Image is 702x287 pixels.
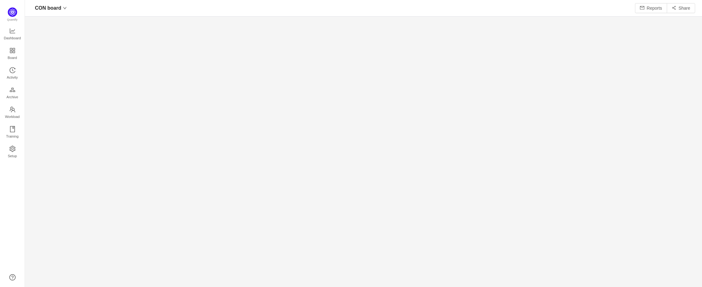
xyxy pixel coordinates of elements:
[9,67,16,73] i: icon: history
[9,274,16,280] a: icon: question-circle
[9,87,16,93] i: icon: gold
[7,18,18,21] span: Quantify
[9,126,16,139] a: Training
[9,146,16,158] a: Setup
[8,7,17,17] img: Quantify
[9,67,16,80] a: Activity
[7,71,18,84] span: Activity
[9,146,16,152] i: icon: setting
[6,130,18,143] span: Training
[7,91,18,103] span: Archive
[9,87,16,100] a: Archive
[35,3,61,13] span: CON board
[9,28,16,34] i: icon: line-chart
[9,47,16,54] i: icon: appstore
[667,3,695,13] button: icon: share-altShare
[9,126,16,132] i: icon: book
[9,107,16,119] a: Workload
[9,28,16,41] a: Dashboard
[63,6,67,10] i: icon: down
[9,106,16,113] i: icon: team
[9,48,16,60] a: Board
[5,110,20,123] span: Workload
[8,51,17,64] span: Board
[4,32,21,44] span: Dashboard
[8,150,17,162] span: Setup
[635,3,667,13] button: icon: mailReports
